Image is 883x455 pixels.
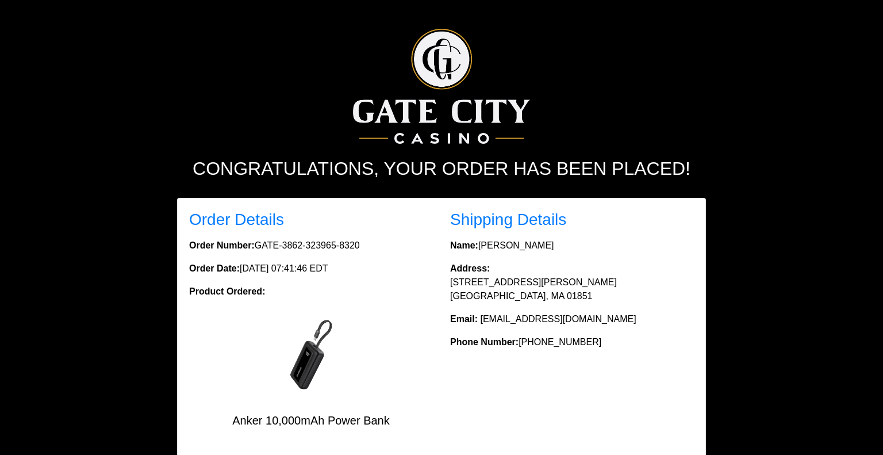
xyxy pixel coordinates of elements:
[450,337,519,347] strong: Phone Number:
[450,314,478,324] strong: Email:
[450,263,490,273] strong: Address:
[450,335,694,349] p: [PHONE_NUMBER]
[450,239,694,253] p: [PERSON_NAME]
[189,262,433,276] p: [DATE] 07:41:46 EDT
[189,210,433,230] h3: Order Details
[450,262,694,303] p: [STREET_ADDRESS][PERSON_NAME] [GEOGRAPHIC_DATA], MA 01851
[122,158,761,179] h2: Congratulations, your order has been placed!
[189,263,240,273] strong: Order Date:
[189,414,433,427] h5: Anker 10,000mAh Power Bank
[189,286,265,296] strong: Product Ordered:
[450,240,478,250] strong: Name:
[189,239,433,253] p: GATE-3862-323965-8320
[353,29,529,144] img: Logo
[450,210,694,230] h3: Shipping Details
[450,312,694,326] p: [EMAIL_ADDRESS][DOMAIN_NAME]
[265,312,357,404] img: Anker 10,000mAh Power Bank
[189,240,255,250] strong: Order Number:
